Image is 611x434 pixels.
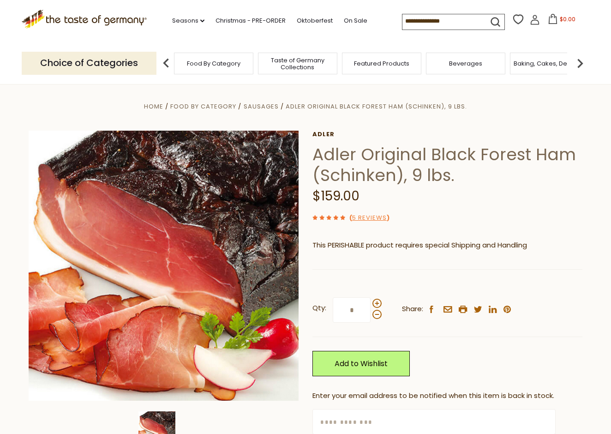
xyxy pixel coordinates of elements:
[157,54,175,72] img: previous arrow
[571,54,589,72] img: next arrow
[29,131,299,401] img: Adler Original Black Forest Ham (Schinken), 9 lbs.
[312,351,410,376] a: Add to Wishlist
[321,258,582,270] li: We will ship this product in heat-protective packaging and ice.
[170,102,236,111] a: Food By Category
[172,16,204,26] a: Seasons
[312,131,582,138] a: Adler
[312,240,582,251] p: This PERISHABLE product requires special Shipping and Handling
[560,15,575,23] span: $0.00
[297,16,333,26] a: Oktoberfest
[22,52,156,74] p: Choice of Categories
[352,213,387,223] a: 5 Reviews
[312,302,326,314] strong: Qty:
[349,213,389,222] span: ( )
[514,60,585,67] a: Baking, Cakes, Desserts
[333,297,371,323] input: Qty:
[312,144,582,186] h1: Adler Original Black Forest Ham (Schinken), 9 lbs.
[187,60,240,67] a: Food By Category
[144,102,163,111] a: Home
[216,16,286,26] a: Christmas - PRE-ORDER
[402,303,423,315] span: Share:
[244,102,279,111] a: Sausages
[286,102,467,111] a: Adler Original Black Forest Ham (Schinken), 9 lbs.
[312,390,582,402] div: Enter your email address to be notified when this item is back in stock.
[449,60,482,67] a: Beverages
[344,16,367,26] a: On Sale
[354,60,409,67] a: Featured Products
[542,14,581,28] button: $0.00
[261,57,335,71] a: Taste of Germany Collections
[312,187,359,205] span: $159.00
